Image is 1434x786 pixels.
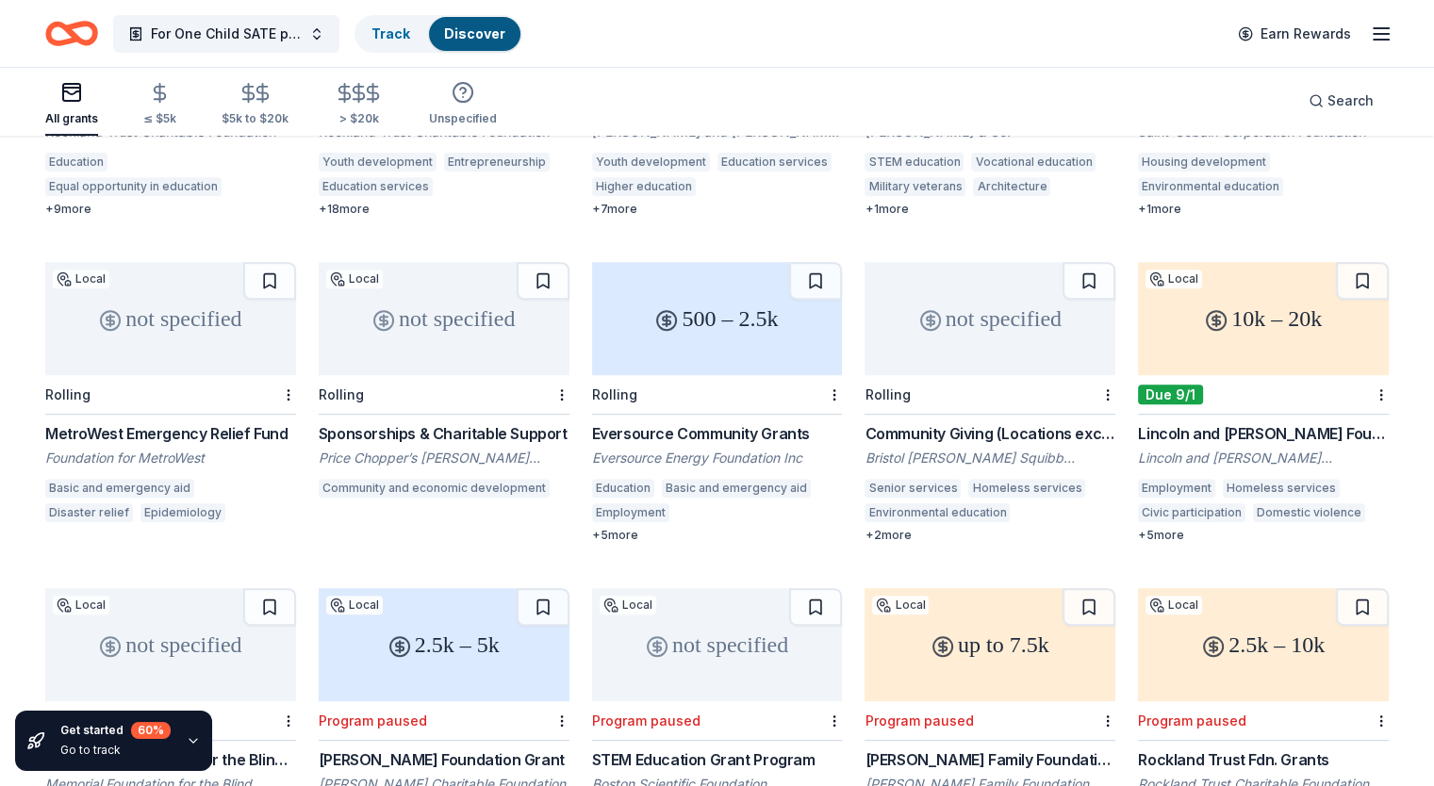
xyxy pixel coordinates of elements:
[865,748,1115,771] div: [PERSON_NAME] Family Foundation: Single Year Grants
[865,422,1115,445] div: Community Giving (Locations except [US_STATE])
[1327,90,1374,112] span: Search
[592,528,843,543] div: + 5 more
[865,153,964,172] div: STEM education
[140,503,225,522] div: Epidemiology
[1138,385,1203,404] div: Due 9/1
[865,262,1115,375] div: not specified
[1138,528,1389,543] div: + 5 more
[319,202,569,217] div: + 18 more
[319,153,437,172] div: Youth development
[1138,177,1283,196] div: Environmental education
[1138,748,1389,771] div: Rockland Trust Fdn. Grants
[45,262,296,528] a: not specifiedLocalRollingMetroWest Emergency Relief FundFoundation for MetroWestBasic and emergen...
[1017,503,1102,522] div: Food security
[1294,82,1389,120] button: Search
[45,74,98,136] button: All grants
[131,722,171,739] div: 60 %
[592,479,654,498] div: Education
[865,503,1010,522] div: Environmental education
[113,15,339,53] button: For One Child SATE program
[319,177,433,196] div: Education services
[429,111,497,126] div: Unspecified
[1138,449,1389,467] div: Lincoln and [PERSON_NAME] Foundation
[592,712,701,729] div: Program paused
[592,748,843,771] div: STEM Education Grant Program
[865,588,1115,701] div: up to 7.5k
[865,479,961,498] div: Senior services
[45,262,296,375] div: not specified
[319,479,550,498] div: Community and economic development
[326,596,383,614] div: Local
[45,479,194,498] div: Basic and emergency aid
[222,74,288,136] button: $5k to $20k
[1146,596,1202,614] div: Local
[1291,177,1368,196] div: Environment
[429,74,497,136] button: Unspecified
[334,74,384,136] button: > $20k
[592,503,669,522] div: Employment
[319,588,569,701] div: 2.5k – 5k
[592,262,843,543] a: 500 – 2.5kRollingEversource Community GrantsEversource Energy Foundation IncEducationBasic and em...
[1138,503,1245,522] div: Civic participation
[592,177,696,196] div: Higher education
[45,588,296,701] div: not specified
[319,748,569,771] div: [PERSON_NAME] Foundation Grant
[592,262,843,375] div: 500 – 2.5k
[968,479,1085,498] div: Homeless services
[600,596,656,614] div: Local
[1138,202,1389,217] div: + 1 more
[592,202,843,217] div: + 7 more
[143,111,176,126] div: ≤ $5k
[60,722,171,739] div: Get started
[1138,262,1389,375] div: 10k – 20k
[45,503,133,522] div: Disaster relief
[662,479,811,498] div: Basic and emergency aid
[45,422,296,445] div: MetroWest Emergency Relief Fund
[45,11,98,56] a: Home
[45,449,296,467] div: Foundation for MetroWest
[1138,712,1246,729] div: Program paused
[971,153,1096,172] div: Vocational education
[865,528,1115,543] div: + 2 more
[865,712,973,729] div: Program paused
[1227,17,1362,51] a: Earn Rewards
[326,270,383,288] div: Local
[53,596,109,614] div: Local
[45,111,98,126] div: All grants
[1138,588,1389,701] div: 2.5k – 10k
[1138,262,1389,543] a: 10k – 20kLocalDue 9/1Lincoln and [PERSON_NAME] Foundation GrantLincoln and [PERSON_NAME] Foundati...
[143,74,176,136] button: ≤ $5k
[1146,270,1202,288] div: Local
[592,153,710,172] div: Youth development
[592,422,843,445] div: Eversource Community Grants
[444,25,505,41] a: Discover
[717,153,832,172] div: Education services
[45,177,222,196] div: Equal opportunity in education
[319,386,364,402] div: Rolling
[319,262,569,375] div: not specified
[334,111,384,126] div: > $20k
[45,386,91,402] div: Rolling
[865,262,1115,543] a: not specifiedRollingCommunity Giving (Locations except [US_STATE])Bristol [PERSON_NAME] Squibb Fo...
[865,449,1115,467] div: Bristol [PERSON_NAME] Squibb Foundation Inc
[1223,479,1340,498] div: Homeless services
[973,177,1050,196] div: Architecture
[1138,153,1270,172] div: Housing development
[865,202,1115,217] div: + 1 more
[319,422,569,445] div: Sponsorships & Charitable Support
[371,25,410,41] a: Track
[222,111,288,126] div: $5k to $20k
[1138,479,1215,498] div: Employment
[319,449,569,467] div: Price Chopper’s [PERSON_NAME] Foundation
[444,153,550,172] div: Entrepreneurship
[865,177,965,196] div: Military veterans
[60,743,171,758] div: Go to track
[45,202,296,217] div: + 9 more
[45,153,107,172] div: Education
[592,386,637,402] div: Rolling
[53,270,109,288] div: Local
[151,23,302,45] span: For One Child SATE program
[319,262,569,503] a: not specifiedLocalRollingSponsorships & Charitable SupportPrice Chopper’s [PERSON_NAME] Foundatio...
[592,588,843,701] div: not specified
[319,712,427,729] div: Program paused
